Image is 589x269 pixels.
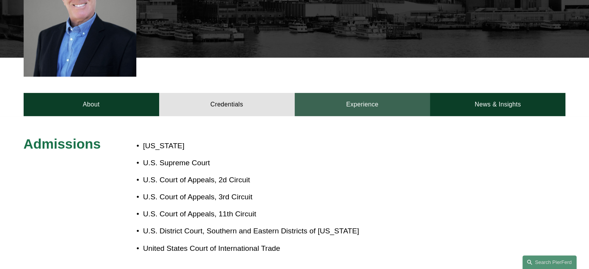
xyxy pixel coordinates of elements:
[24,93,159,116] a: About
[522,255,577,269] a: Search this site
[295,93,430,116] a: Experience
[143,242,362,255] p: United States Court of International Trade
[143,156,362,170] p: U.S. Supreme Court
[24,136,101,151] span: Admissions
[143,224,362,238] p: U.S. District Court, Southern and Eastern Districts of [US_STATE]
[143,173,362,187] p: U.S. Court of Appeals, 2d Circuit
[143,139,362,153] p: [US_STATE]
[159,93,295,116] a: Credentials
[143,190,362,204] p: U.S. Court of Appeals, 3rd Circuit
[430,93,565,116] a: News & Insights
[143,207,362,221] p: U.S. Court of Appeals, 11th Circuit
